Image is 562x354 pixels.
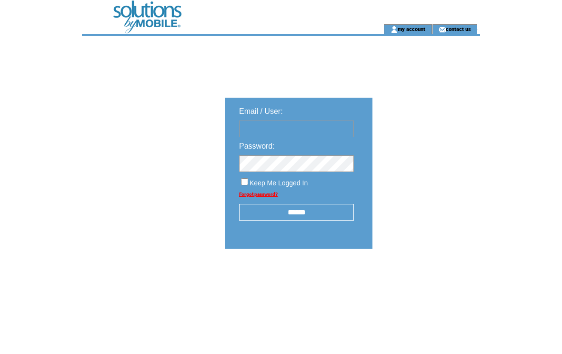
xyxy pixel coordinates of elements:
a: Forgot password? [239,192,278,197]
img: transparent.png;jsessionid=0D416DD2495A25B5BBB2492F89F49EE2 [400,273,448,284]
img: account_icon.gif;jsessionid=0D416DD2495A25B5BBB2492F89F49EE2 [391,26,398,33]
span: Email / User: [239,107,283,115]
span: Keep Me Logged In [250,179,308,187]
span: Password: [239,142,275,150]
img: contact_us_icon.gif;jsessionid=0D416DD2495A25B5BBB2492F89F49EE2 [439,26,446,33]
a: contact us [446,26,471,32]
a: my account [398,26,425,32]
